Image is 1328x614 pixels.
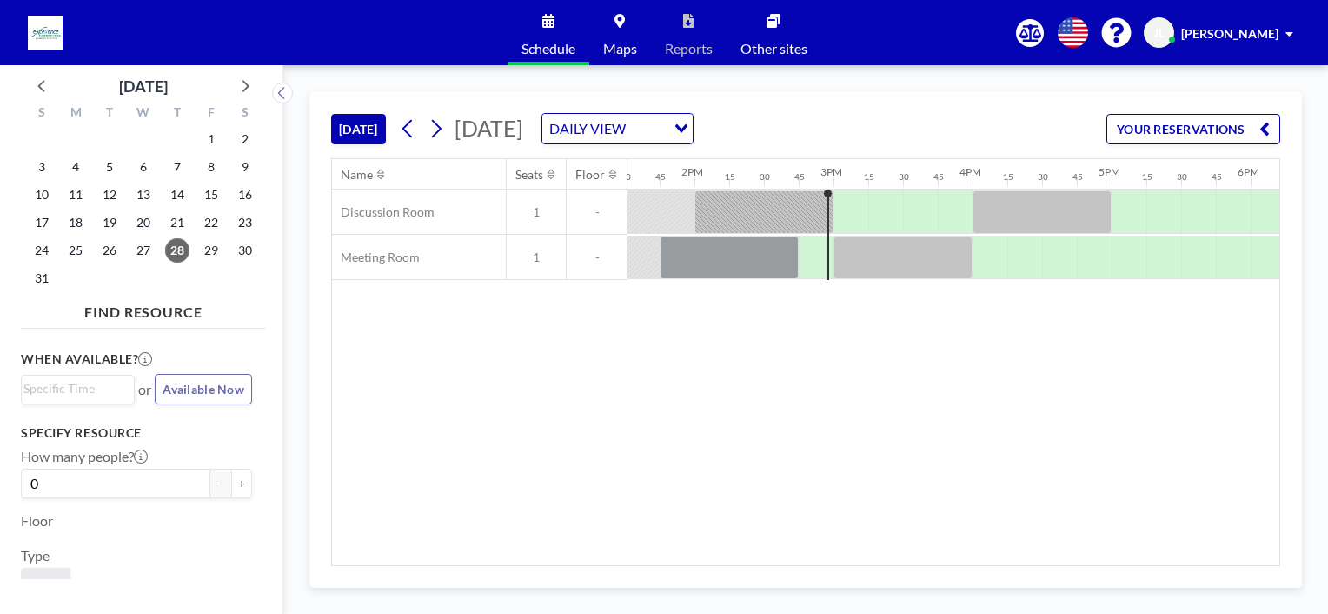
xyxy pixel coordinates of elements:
[155,374,252,404] button: Available Now
[163,382,244,397] span: Available Now
[97,238,122,263] span: Tuesday, August 26, 2025
[603,42,637,56] span: Maps
[199,183,223,207] span: Friday, August 15, 2025
[959,165,981,178] div: 4PM
[1099,165,1120,178] div: 5PM
[97,155,122,179] span: Tuesday, August 5, 2025
[864,171,874,183] div: 15
[665,42,713,56] span: Reports
[507,204,566,220] span: 1
[165,155,189,179] span: Thursday, August 7, 2025
[1003,171,1013,183] div: 15
[655,171,666,183] div: 45
[233,238,257,263] span: Saturday, August 30, 2025
[28,575,63,592] span: Room
[30,183,54,207] span: Sunday, August 10, 2025
[233,155,257,179] span: Saturday, August 9, 2025
[631,117,664,140] input: Search for option
[233,183,257,207] span: Saturday, August 16, 2025
[1072,171,1083,183] div: 45
[21,425,252,441] h3: Specify resource
[233,127,257,151] span: Saturday, August 2, 2025
[165,238,189,263] span: Thursday, August 28, 2025
[228,103,262,125] div: S
[194,103,228,125] div: F
[210,469,231,498] button: -
[97,183,122,207] span: Tuesday, August 12, 2025
[21,297,266,321] h4: FIND RESOURCE
[165,183,189,207] span: Thursday, August 14, 2025
[794,171,805,183] div: 45
[1153,25,1165,41] span: JL
[1142,171,1152,183] div: 15
[1106,114,1280,144] button: YOUR RESERVATIONS
[1212,171,1222,183] div: 45
[131,238,156,263] span: Wednesday, August 27, 2025
[199,210,223,235] span: Friday, August 22, 2025
[25,103,59,125] div: S
[1181,26,1278,41] span: [PERSON_NAME]
[1038,171,1048,183] div: 30
[199,155,223,179] span: Friday, August 8, 2025
[127,103,161,125] div: W
[455,115,523,141] span: [DATE]
[740,42,807,56] span: Other sites
[567,204,627,220] span: -
[521,42,575,56] span: Schedule
[63,183,88,207] span: Monday, August 11, 2025
[131,183,156,207] span: Wednesday, August 13, 2025
[725,171,735,183] div: 15
[30,210,54,235] span: Sunday, August 17, 2025
[332,204,435,220] span: Discussion Room
[567,250,627,265] span: -
[160,103,194,125] div: T
[22,376,134,402] div: Search for option
[93,103,127,125] div: T
[760,171,770,183] div: 30
[138,381,151,398] span: or
[542,114,693,143] div: Search for option
[575,167,605,183] div: Floor
[21,448,148,465] label: How many people?
[681,165,703,178] div: 2PM
[63,155,88,179] span: Monday, August 4, 2025
[21,512,53,530] label: Floor
[119,74,168,98] div: [DATE]
[63,238,88,263] span: Monday, August 25, 2025
[546,117,629,140] span: DAILY VIEW
[341,167,373,183] div: Name
[30,238,54,263] span: Sunday, August 24, 2025
[23,379,124,398] input: Search for option
[131,155,156,179] span: Wednesday, August 6, 2025
[199,238,223,263] span: Friday, August 29, 2025
[30,266,54,290] span: Sunday, August 31, 2025
[231,469,252,498] button: +
[899,171,909,183] div: 30
[59,103,93,125] div: M
[933,171,944,183] div: 45
[131,210,156,235] span: Wednesday, August 20, 2025
[165,210,189,235] span: Thursday, August 21, 2025
[820,165,842,178] div: 3PM
[331,114,386,144] button: [DATE]
[97,210,122,235] span: Tuesday, August 19, 2025
[515,167,543,183] div: Seats
[199,127,223,151] span: Friday, August 1, 2025
[21,547,50,564] label: Type
[507,250,566,265] span: 1
[1238,165,1259,178] div: 6PM
[1177,171,1187,183] div: 30
[28,16,63,50] img: organization-logo
[63,210,88,235] span: Monday, August 18, 2025
[332,250,420,265] span: Meeting Room
[30,155,54,179] span: Sunday, August 3, 2025
[233,210,257,235] span: Saturday, August 23, 2025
